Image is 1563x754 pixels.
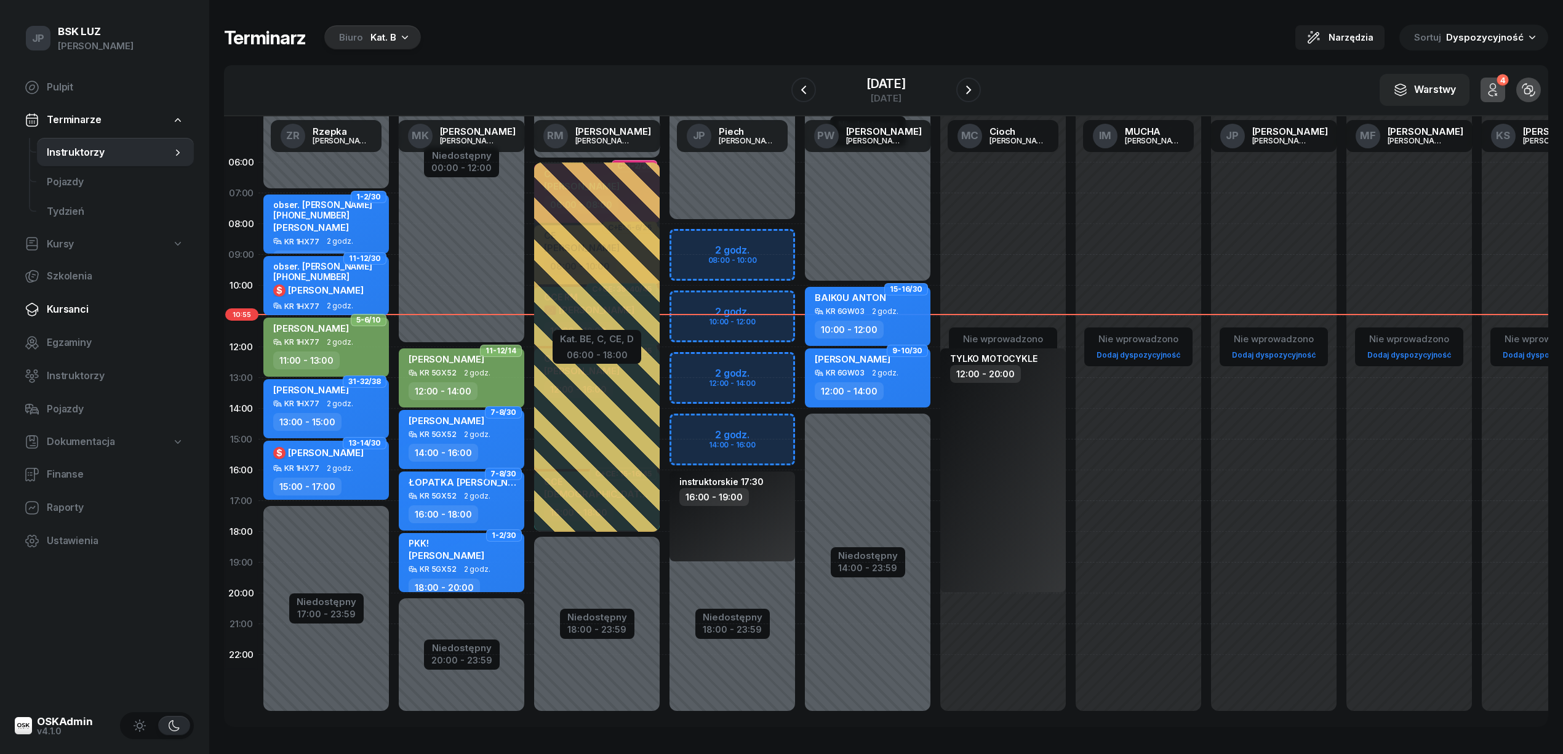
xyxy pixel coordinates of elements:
[1360,130,1376,141] span: MF
[817,130,835,141] span: PW
[15,460,194,489] a: Finanse
[1227,329,1321,365] button: Nie wprowadzonoDodaj dyspozycyjność
[15,73,194,102] a: Pulpit
[224,26,306,49] h1: Terminarz
[47,302,184,318] span: Kursanci
[890,288,922,291] span: 15-16/30
[327,464,353,473] span: 2 godz.
[950,365,1021,383] div: 12:00 - 20:00
[271,120,382,152] a: ZRRzepka[PERSON_NAME]
[1399,25,1548,50] button: Sortuj Dyspozycyjność
[224,609,258,640] div: 21:00
[37,167,194,197] a: Pojazdy
[1388,127,1463,136] div: [PERSON_NAME]
[273,251,347,268] div: 07:00 - 09:00
[409,550,484,561] span: [PERSON_NAME]
[409,538,484,548] div: PKK!
[866,78,906,90] div: [DATE]
[703,622,762,635] div: 18:00 - 23:59
[412,130,429,141] span: MK
[349,257,381,260] span: 11-12/30
[420,369,457,377] div: KR 5GX52
[431,643,492,652] div: Niedostępny
[224,239,258,270] div: 09:00
[420,492,457,500] div: KR 5GX52
[1362,331,1456,347] div: Nie wprowadzono
[225,308,258,321] span: 10:55
[409,382,478,400] div: 12:00 - 14:00
[560,331,634,360] button: Kat. BE, C, CE, D06:00 - 18:00
[273,478,342,495] div: 15:00 - 17:00
[703,610,762,637] button: Niedostępny18:00 - 23:59
[575,137,634,145] div: [PERSON_NAME]
[431,652,492,665] div: 20:00 - 23:59
[409,505,478,523] div: 16:00 - 18:00
[47,335,184,351] span: Egzaminy
[47,434,115,450] span: Dokumentacja
[956,331,1050,347] div: Nie wprowadzono
[1481,78,1505,102] button: 4
[838,551,898,560] div: Niedostępny
[464,369,490,377] span: 2 godz.
[440,127,516,136] div: [PERSON_NAME]
[224,578,258,609] div: 20:00
[276,286,282,295] span: $
[273,261,382,282] div: obser. [PERSON_NAME] [PHONE_NUMBER]
[47,533,184,549] span: Ustawienia
[815,321,884,339] div: 10:00 - 12:00
[286,130,300,141] span: ZR
[284,399,319,407] div: KR 1HX77
[15,493,194,523] a: Raporty
[37,727,93,736] div: v4.1.0
[37,138,194,167] a: Instruktorzy
[490,473,516,475] span: 7-8/30
[1125,127,1184,136] div: MUCHA
[948,120,1058,152] a: MCCioch[PERSON_NAME]
[1414,30,1444,46] span: Sortuj
[327,338,353,347] span: 2 godz.
[719,127,778,136] div: Piech
[838,560,898,573] div: 14:00 - 23:59
[284,302,319,310] div: KR 1HX77
[370,30,396,45] div: Kat. B
[703,612,762,622] div: Niedostępny
[15,262,194,291] a: Szkolenia
[431,151,492,160] div: Niedostępny
[1252,137,1311,145] div: [PERSON_NAME]
[420,565,457,573] div: KR 5GX52
[1092,331,1185,347] div: Nie wprowadzono
[1210,120,1338,152] a: JP[PERSON_NAME][PERSON_NAME]
[431,148,492,175] button: Niedostępny00:00 - 12:00
[224,640,258,670] div: 22:00
[15,526,194,556] a: Ustawienia
[1083,120,1194,152] a: IMMUCHA[PERSON_NAME]
[273,413,342,431] div: 13:00 - 15:00
[15,717,32,734] img: logo-xs@2x.png
[950,353,1037,364] div: TYLKO MOTOCYKLE
[37,716,93,727] div: OSKAdmin
[1380,74,1469,106] button: Warstwy
[47,236,74,252] span: Kursy
[224,516,258,547] div: 18:00
[826,307,865,315] div: KR 6GW03
[534,120,661,152] a: RM[PERSON_NAME][PERSON_NAME]
[339,30,363,45] div: Biuro
[409,476,532,488] span: ŁOPATKA [PERSON_NAME]
[15,106,194,134] a: Terminarze
[321,25,421,50] button: BiuroKat. B
[872,369,898,377] span: 2 godz.
[327,399,353,408] span: 2 godz.
[815,292,886,303] span: BAIK0U ANTON
[420,430,457,438] div: KR 5GX52
[47,467,184,483] span: Finanse
[1388,137,1447,145] div: [PERSON_NAME]
[826,369,865,377] div: KR 6GW03
[356,319,381,321] span: 5-6/10
[1295,25,1385,50] button: Narzędzia
[567,610,627,637] button: Niedostępny18:00 - 23:59
[804,120,932,152] a: PW[PERSON_NAME][PERSON_NAME]
[431,160,492,173] div: 00:00 - 12:00
[273,199,382,220] div: obser. [PERSON_NAME] [PHONE_NUMBER]
[1099,130,1112,141] span: IM
[846,137,905,145] div: [PERSON_NAME]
